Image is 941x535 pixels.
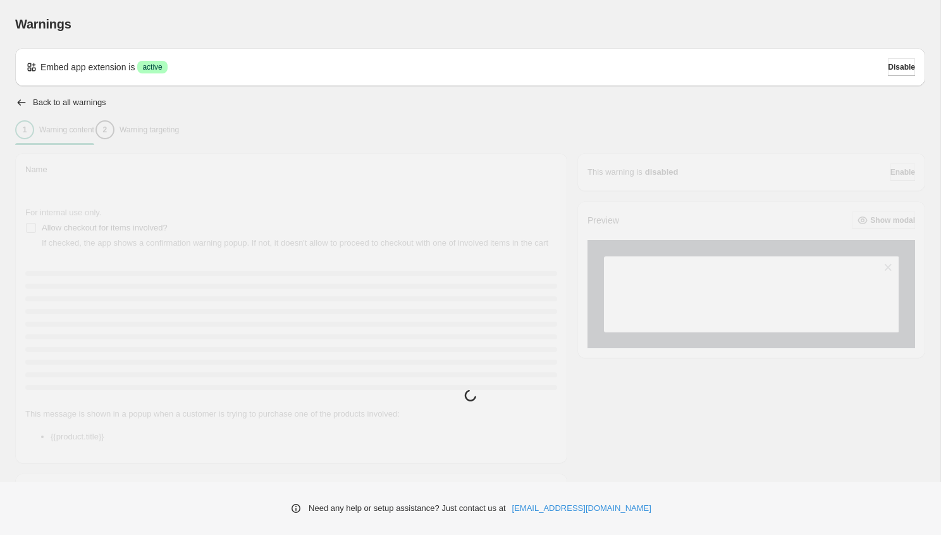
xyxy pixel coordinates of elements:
[888,58,915,76] button: Disable
[40,61,135,73] p: Embed app extension is
[142,62,162,72] span: active
[33,98,106,108] h2: Back to all warnings
[15,17,71,31] span: Warnings
[512,502,651,515] a: [EMAIL_ADDRESS][DOMAIN_NAME]
[888,62,915,72] span: Disable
